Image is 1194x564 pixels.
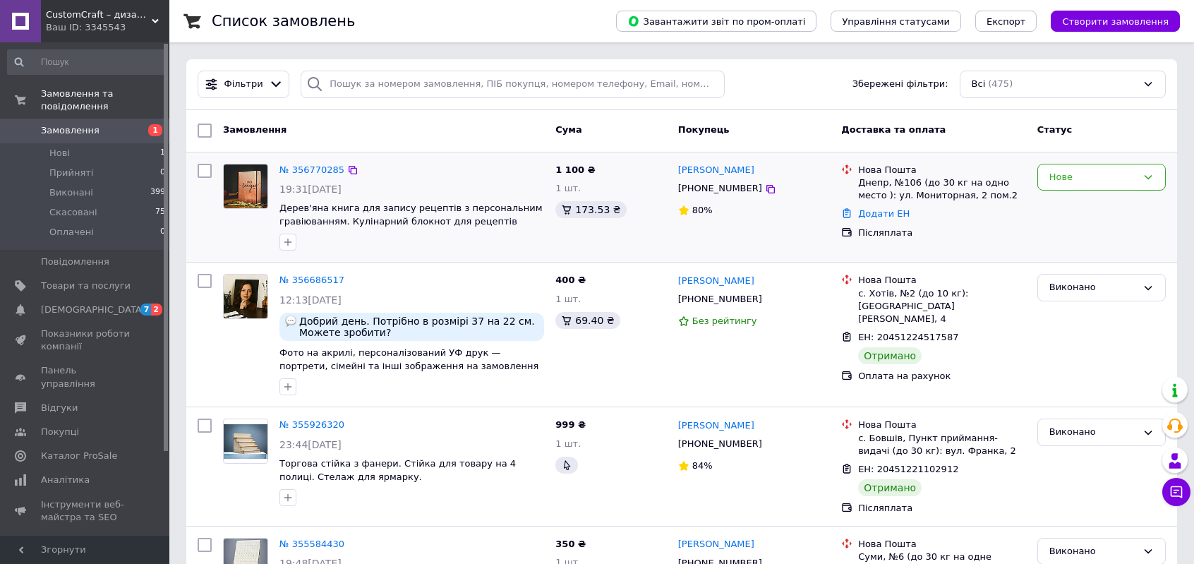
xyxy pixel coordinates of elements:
img: Фото товару [224,164,267,208]
span: Статус [1037,124,1073,135]
img: :speech_balloon: [285,316,296,327]
div: Днепр, №106 (до 30 кг на одно место ): ул. Мониторная, 2 пом.2 [858,176,1026,202]
a: Створити замовлення [1037,16,1180,26]
div: Післяплата [858,227,1026,239]
a: Додати ЕН [858,208,910,219]
span: 0 [160,226,165,239]
span: Завантажити звіт по пром-оплаті [627,15,805,28]
span: 1 [148,124,162,136]
span: Панель управління [41,364,131,390]
img: Фото товару [224,424,267,459]
span: 350 ₴ [555,539,586,549]
button: Створити замовлення [1051,11,1180,32]
span: Каталог ProSale [41,450,117,462]
span: Інструменти веб-майстра та SEO [41,498,131,524]
div: с. Бовшів, Пункт приймання-видачі (до 30 кг): вул. Франка, 2 [858,432,1026,457]
div: Ваш ID: 3345543 [46,21,169,34]
span: Замовлення та повідомлення [41,88,169,113]
span: [PHONE_NUMBER] [678,438,762,449]
div: Отримано [858,479,922,496]
span: (475) [988,78,1013,89]
span: Замовлення [223,124,287,135]
a: Фото товару [223,419,268,464]
span: 84% [692,460,713,471]
span: Нові [49,147,70,160]
span: ЕН: 20451221102912 [858,464,958,474]
h1: Список замовлень [212,13,355,30]
button: Завантажити звіт по пром-оплаті [616,11,816,32]
span: Показники роботи компанії [41,328,131,353]
button: Управління статусами [831,11,961,32]
a: Фото товару [223,164,268,209]
a: Дерев'яна книга для запису рецептів з персональним гравіюванням. Кулінарний блокнот для рецептів [279,203,543,227]
a: Торгова стійка з фанери. Стійка для товару на 4 полиці. Стелаж для ярмарку. [279,458,516,482]
div: Виконано [1049,425,1137,440]
span: 400 ₴ [555,275,586,285]
span: Виконані [49,186,93,199]
span: 12:13[DATE] [279,294,342,306]
button: Експорт [975,11,1037,32]
span: [DEMOGRAPHIC_DATA] [41,304,145,316]
span: 1 100 ₴ [555,164,595,175]
span: Створити замовлення [1062,16,1169,27]
a: № 355926320 [279,419,344,430]
span: Покупець [678,124,730,135]
span: [PHONE_NUMBER] [678,294,762,304]
div: Виконано [1049,544,1137,559]
div: Отримано [858,347,922,364]
span: Управління сайтом [41,535,131,560]
div: Нова Пошта [858,538,1026,551]
div: 69.40 ₴ [555,312,620,329]
span: CustomCraft – дизайн майстерня лазерної порізки та ультрафіолетового друку [46,8,152,21]
input: Пошук за номером замовлення, ПІБ покупця, номером телефону, Email, номером накладної [301,71,725,98]
span: 80% [692,205,713,215]
span: ЕН: 20451224517587 [858,332,958,342]
a: Фото товару [223,274,268,319]
span: Аналітика [41,474,90,486]
span: Прийняті [49,167,93,179]
span: [PHONE_NUMBER] [678,183,762,193]
a: [PERSON_NAME] [678,419,754,433]
span: 19:31[DATE] [279,184,342,195]
span: 75 [155,206,165,219]
div: Післяплата [858,502,1026,515]
div: Нова Пошта [858,164,1026,176]
span: Повідомлення [41,256,109,268]
a: № 356770285 [279,164,344,175]
span: 999 ₴ [555,419,586,430]
span: 1 шт. [555,438,581,449]
span: 2 [151,304,162,316]
span: 1 шт. [555,183,581,193]
span: Оплачені [49,226,94,239]
span: Замовлення [41,124,99,137]
a: Фото на акрилі, персоналізований УФ друк — портрети, сімейні та інші зображення на замовлення [279,347,538,371]
div: с. Хотів, №2 (до 10 кг): [GEOGRAPHIC_DATA][PERSON_NAME], 4 [858,287,1026,326]
span: Експорт [987,16,1026,27]
span: Управління статусами [842,16,950,27]
span: Збережені фільтри: [852,78,948,91]
span: 1 шт. [555,294,581,304]
a: № 356686517 [279,275,344,285]
span: 1 [160,147,165,160]
span: Без рейтингу [692,316,757,326]
span: 399 [150,186,165,199]
div: Оплата на рахунок [858,370,1026,383]
a: [PERSON_NAME] [678,164,754,177]
div: Нова Пошта [858,419,1026,431]
span: Фільтри [224,78,263,91]
span: Покупці [41,426,79,438]
img: Фото товару [224,275,267,318]
div: 173.53 ₴ [555,201,626,218]
span: Всі [972,78,986,91]
span: Добрий день. Потрібно в розмірі 37 на 22 см. Можете зробити? [299,316,538,338]
input: Пошук [7,49,167,75]
span: 23:44[DATE] [279,439,342,450]
span: Товари та послуги [41,280,131,292]
div: Нова Пошта [858,274,1026,287]
span: 0 [160,167,165,179]
span: Відгуки [41,402,78,414]
span: Доставка та оплата [841,124,946,135]
a: № 355584430 [279,539,344,549]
